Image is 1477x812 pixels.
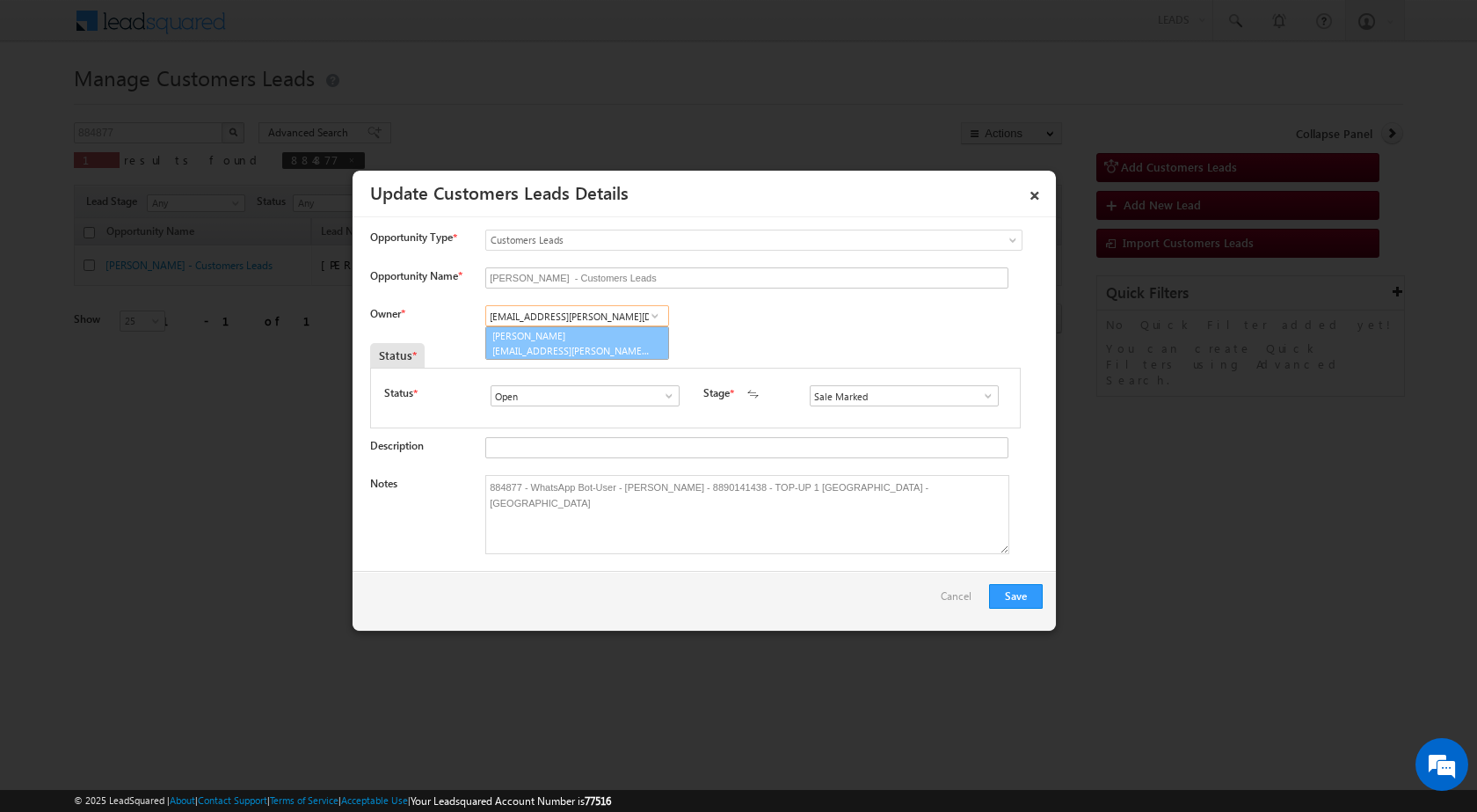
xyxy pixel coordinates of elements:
[74,793,611,809] span: © 2025 LeadSquared | | | | |
[270,794,338,806] a: Terms of Service
[989,584,1043,609] button: Save
[370,477,397,490] label: Notes
[91,92,295,115] div: Leave a message
[585,794,611,808] span: 77516
[485,230,1022,251] a: Customers Leads
[810,385,999,406] input: Type to Search
[492,344,651,357] span: [EMAIL_ADDRESS][PERSON_NAME][DOMAIN_NAME]
[23,163,321,527] textarea: Type your message and click 'Submit'
[341,794,408,806] a: Acceptable Use
[30,92,74,115] img: d_60004797649_company_0_60004797649
[1020,177,1050,208] a: ×
[485,326,669,360] a: [PERSON_NAME]
[384,385,413,401] label: Status
[485,305,669,326] input: Type to Search
[170,794,195,806] a: About
[370,179,629,204] a: Update Customers Leads Details
[370,230,453,245] span: Opportunity Type
[370,343,425,368] div: Status
[258,542,319,566] em: Submit
[370,439,424,452] label: Description
[653,387,675,405] a: Show All Items
[411,794,611,808] span: Your Leadsquared Account Number is
[370,269,462,282] label: Opportunity Name
[370,307,404,320] label: Owner
[941,584,980,618] a: Cancel
[198,794,267,806] a: Contact Support
[972,387,994,405] a: Show All Items
[644,307,666,325] a: Show All Items
[703,385,730,401] label: Stage
[486,232,950,248] span: Customers Leads
[491,385,680,406] input: Type to Search
[288,9,331,51] div: Minimize live chat window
